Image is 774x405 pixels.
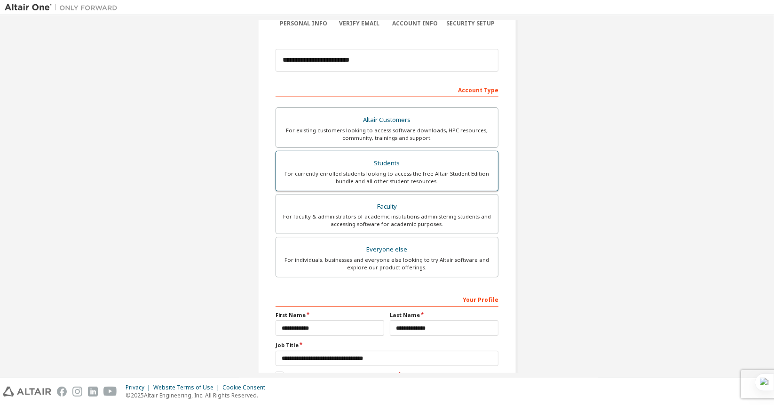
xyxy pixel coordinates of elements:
[57,387,67,397] img: facebook.svg
[88,387,98,397] img: linkedin.svg
[126,384,153,391] div: Privacy
[276,292,498,307] div: Your Profile
[276,311,384,319] label: First Name
[276,82,498,97] div: Account Type
[5,3,122,12] img: Altair One
[387,20,443,27] div: Account Info
[390,311,498,319] label: Last Name
[318,372,396,380] a: End-User License Agreement
[126,391,271,399] p: © 2025 Altair Engineering, Inc. All Rights Reserved.
[282,127,492,142] div: For existing customers looking to access software downloads, HPC resources, community, trainings ...
[282,157,492,170] div: Students
[276,20,332,27] div: Personal Info
[282,213,492,228] div: For faculty & administrators of academic institutions administering students and accessing softwa...
[443,20,499,27] div: Security Setup
[282,113,492,127] div: Altair Customers
[72,387,82,397] img: instagram.svg
[276,341,498,349] label: Job Title
[332,20,387,27] div: Verify Email
[282,243,492,256] div: Everyone else
[282,200,492,213] div: Faculty
[103,387,117,397] img: youtube.svg
[282,256,492,271] div: For individuals, businesses and everyone else looking to try Altair software and explore our prod...
[3,387,51,397] img: altair_logo.svg
[222,384,271,391] div: Cookie Consent
[276,372,396,380] label: I accept the
[153,384,222,391] div: Website Terms of Use
[282,170,492,185] div: For currently enrolled students looking to access the free Altair Student Edition bundle and all ...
